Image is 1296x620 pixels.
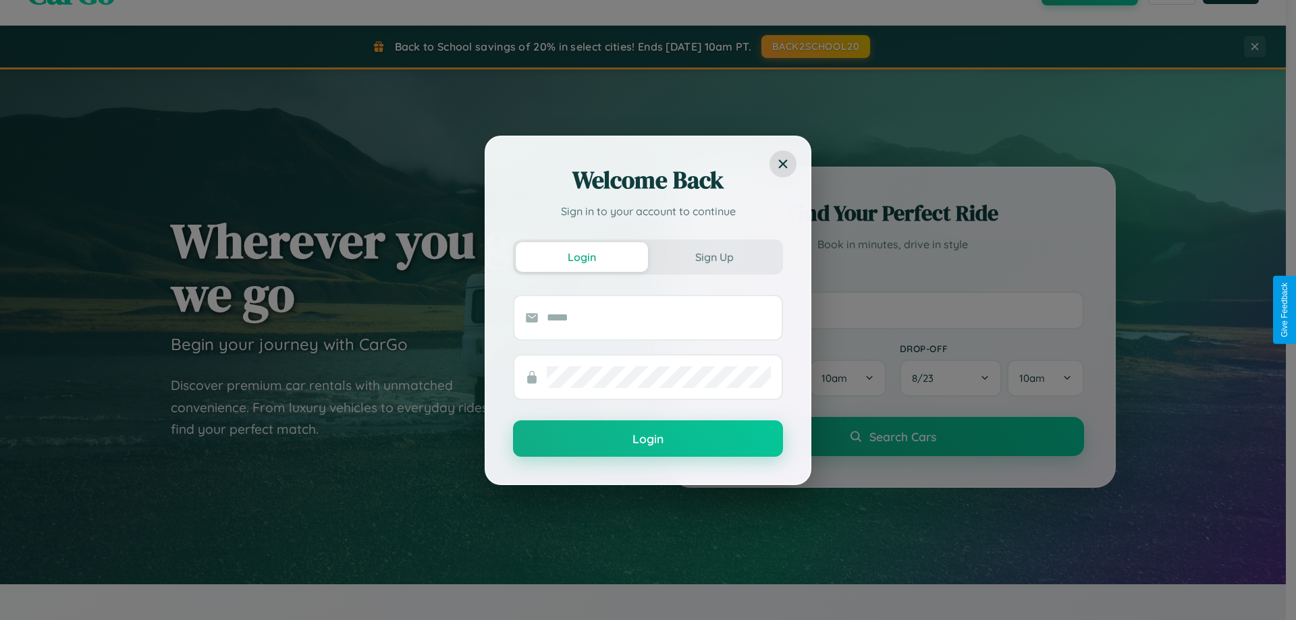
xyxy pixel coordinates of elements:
[648,242,780,272] button: Sign Up
[513,203,783,219] p: Sign in to your account to continue
[516,242,648,272] button: Login
[1280,283,1289,337] div: Give Feedback
[513,164,783,196] h2: Welcome Back
[513,420,783,457] button: Login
